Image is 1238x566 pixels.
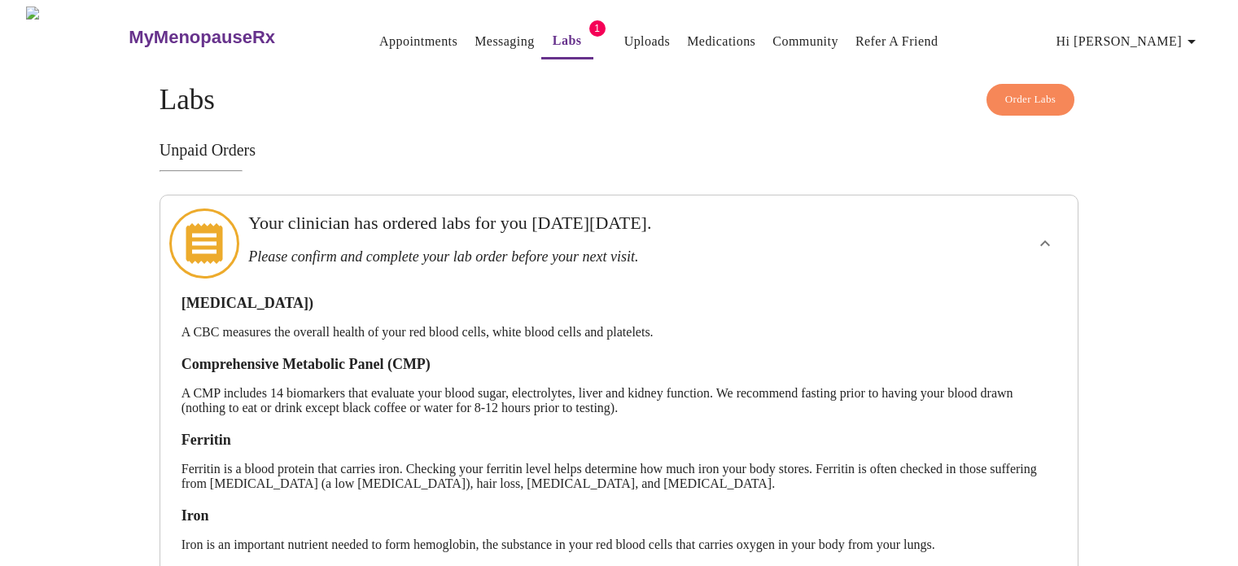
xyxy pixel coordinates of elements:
button: Messaging [468,25,540,58]
button: Order Labs [986,84,1075,116]
button: Hi [PERSON_NAME] [1050,25,1208,58]
button: Labs [541,24,593,59]
button: Refer a Friend [849,25,945,58]
button: Appointments [373,25,464,58]
h3: Iron [182,507,1057,524]
p: A CBC measures the overall health of your red blood cells, white blood cells and platelets. [182,325,1057,340]
a: MyMenopauseRx [127,9,340,66]
span: Order Labs [1005,90,1056,109]
a: Community [772,30,838,53]
h3: MyMenopauseRx [129,27,275,48]
h3: Your clinician has ordered labs for you [DATE][DATE]. [248,213,901,234]
p: Iron is an important nutrient needed to form hemoglobin, the substance in your red blood cells th... [182,537,1057,552]
a: Appointments [379,30,457,53]
button: Community [766,25,845,58]
a: Medications [687,30,755,53]
h3: Ferritin [182,432,1057,449]
a: Refer a Friend [855,30,938,53]
h3: [MEDICAL_DATA]) [182,295,1057,312]
a: Labs [553,29,582,52]
h3: Comprehensive Metabolic Panel (CMP) [182,356,1057,373]
a: Messaging [475,30,534,53]
a: Uploads [624,30,671,53]
button: show more [1026,224,1065,263]
p: A CMP includes 14 biomarkers that evaluate your blood sugar, electrolytes, liver and kidney funct... [182,386,1057,415]
h3: Please confirm and complete your lab order before your next visit. [248,248,901,265]
span: 1 [589,20,606,37]
h4: Labs [160,84,1079,116]
h3: Unpaid Orders [160,141,1079,160]
img: MyMenopauseRx Logo [26,7,127,68]
button: Medications [680,25,762,58]
p: Ferritin is a blood protein that carries iron. Checking your ferritin level helps determine how m... [182,462,1057,491]
span: Hi [PERSON_NAME] [1056,30,1201,53]
button: Uploads [618,25,677,58]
